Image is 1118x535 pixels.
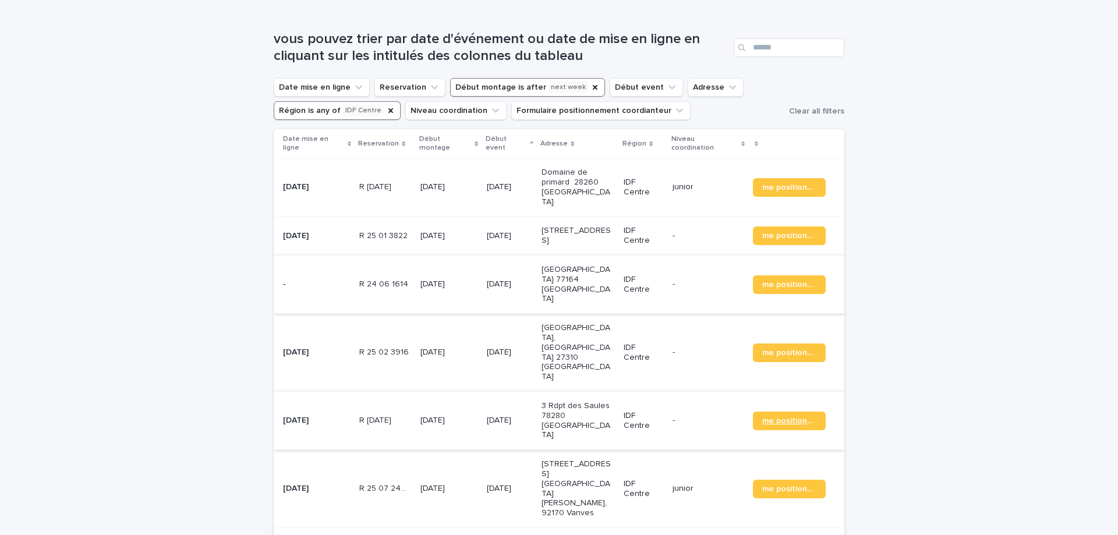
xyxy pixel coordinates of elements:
[487,484,533,494] p: [DATE]
[673,348,744,357] p: -
[283,182,350,192] p: [DATE]
[622,137,646,150] p: Région
[487,416,533,426] p: [DATE]
[274,314,844,392] tr: [DATE]R 25 02 3916R 25 02 3916 [DATE][DATE][GEOGRAPHIC_DATA], [GEOGRAPHIC_DATA] 27310 [GEOGRAPHIC...
[487,279,533,289] p: [DATE]
[359,180,394,192] p: R [DATE]
[420,348,477,357] p: [DATE]
[487,231,533,241] p: [DATE]
[540,137,568,150] p: Adresse
[420,182,477,192] p: [DATE]
[762,183,816,192] span: me positionner
[374,78,445,97] button: Reservation
[359,481,413,494] p: R 25 07 2460
[283,279,350,289] p: -
[610,78,683,97] button: Début event
[274,158,844,217] tr: [DATE]R [DATE]R [DATE] [DATE][DATE]Domaine de primard 28260 [GEOGRAPHIC_DATA]IDF Centrejuniorme p...
[274,101,401,120] button: Région
[405,101,507,120] button: Niveau coordination
[487,348,533,357] p: [DATE]
[673,484,744,494] p: junior
[753,480,826,498] a: me positionner
[753,412,826,430] a: me positionner
[624,275,663,295] p: IDF Centre
[283,484,350,494] p: [DATE]
[274,217,844,256] tr: [DATE]R 25 01 3822R 25 01 3822 [DATE][DATE][STREET_ADDRESS]IDF Centre-me positionner
[511,101,691,120] button: Formulaire positionnement coordianteur
[283,133,345,154] p: Date mise en ligne
[624,411,663,431] p: IDF Centre
[359,345,411,357] p: R 25 02 3916
[753,178,826,197] a: me positionner
[359,229,410,241] p: R 25 01 3822
[673,231,744,241] p: -
[274,255,844,313] tr: -R 24 06 1614R 24 06 1614 [DATE][DATE][GEOGRAPHIC_DATA] 77164 [GEOGRAPHIC_DATA]IDF Centre-me posi...
[283,231,350,241] p: [DATE]
[274,31,729,65] h1: vous pouvez trier par date d'événement ou date de mise en ligne en cliquant sur les intitulés des...
[283,348,350,357] p: [DATE]
[753,226,826,245] a: me positionner
[762,417,816,425] span: me positionner
[542,323,614,382] p: [GEOGRAPHIC_DATA], [GEOGRAPHIC_DATA] 27310 [GEOGRAPHIC_DATA]
[688,78,744,97] button: Adresse
[358,137,399,150] p: Reservation
[420,231,477,241] p: [DATE]
[784,102,844,120] button: Clear all filters
[673,279,744,289] p: -
[624,226,663,246] p: IDF Centre
[359,413,394,426] p: R [DATE]
[624,343,663,363] p: IDF Centre
[789,107,844,115] span: Clear all filters
[283,416,350,426] p: [DATE]
[486,133,528,154] p: Début event
[274,391,844,449] tr: [DATE]R [DATE]R [DATE] [DATE][DATE]3 Rdpt des Saules 78280 [GEOGRAPHIC_DATA]IDF Centre-me positio...
[673,416,744,426] p: -
[753,275,826,294] a: me positionner
[450,78,605,97] button: Début montage
[542,168,614,207] p: Domaine de primard 28260 [GEOGRAPHIC_DATA]
[624,178,663,197] p: IDF Centre
[487,182,533,192] p: [DATE]
[762,232,816,240] span: me positionner
[542,401,614,440] p: 3 Rdpt des Saules 78280 [GEOGRAPHIC_DATA]
[753,343,826,362] a: me positionner
[274,450,844,528] tr: [DATE]R 25 07 2460R 25 07 2460 [DATE][DATE][STREET_ADDRESS] [GEOGRAPHIC_DATA][PERSON_NAME], 92170...
[419,133,472,154] p: Début montage
[762,349,816,357] span: me positionner
[762,485,816,493] span: me positionner
[420,416,477,426] p: [DATE]
[420,484,477,494] p: [DATE]
[624,479,663,499] p: IDF Centre
[734,38,844,57] input: Search
[420,279,477,289] p: [DATE]
[542,226,614,246] p: [STREET_ADDRESS]
[673,182,744,192] p: junior
[274,78,370,97] button: Date mise en ligne
[542,459,614,518] p: [STREET_ADDRESS] [GEOGRAPHIC_DATA][PERSON_NAME], 92170 Vanves
[762,281,816,289] span: me positionner
[671,133,738,154] p: Niveau coordination
[359,277,411,289] p: R 24 06 1614
[542,265,614,304] p: [GEOGRAPHIC_DATA] 77164 [GEOGRAPHIC_DATA]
